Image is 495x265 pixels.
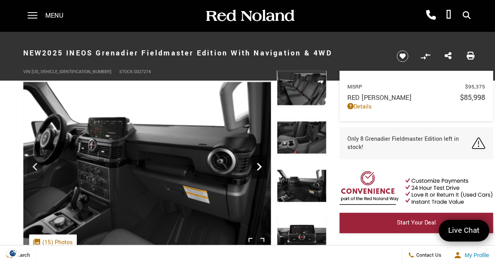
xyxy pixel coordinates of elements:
[277,70,326,108] img: New 2025 INEOS Fieldmaster Edition image 12
[418,239,493,259] a: Schedule Test Drive
[347,92,485,103] a: Red [PERSON_NAME] $85,998
[134,69,151,75] span: G027274
[467,51,475,61] a: Print this New 2025 INEOS Grenadier Fieldmaster Edition With Navigation & 4WD
[347,135,472,151] span: Only 8 Grenadier Fieldmaster Edition left in stock!
[444,51,451,61] a: Share this New 2025 INEOS Grenadier Fieldmaster Edition With Navigation & 4WD
[339,239,414,259] a: Trade Value
[444,225,484,236] span: Live Chat
[394,50,411,63] button: Save vehicle
[397,219,436,227] span: Start Your Deal
[277,167,326,204] img: New 2025 INEOS Fieldmaster Edition image 14
[204,9,295,23] img: Red Noland Auto Group
[419,50,431,62] button: Compare Vehicle
[4,249,22,257] section: Click to Open Cookie Consent Modal
[29,234,77,250] div: (15) Photos
[347,83,465,90] span: MSRP
[462,252,489,258] span: My Profile
[460,92,485,103] span: $85,998
[23,37,384,69] h1: 2025 INEOS Grenadier Fieldmaster Edition With Navigation & 4WD
[277,119,326,156] img: New 2025 INEOS Fieldmaster Edition image 13
[23,71,271,256] img: New 2025 INEOS Fieldmaster Edition image 14
[347,103,485,111] a: Details
[4,249,22,257] img: Opt-Out Icon
[277,215,326,253] img: New 2025 INEOS Fieldmaster Edition image 15
[439,220,489,241] a: Live Chat
[27,155,43,179] div: Previous
[448,245,495,265] button: Open user profile menu
[23,48,43,58] strong: New
[23,69,32,75] span: VIN:
[465,83,485,90] span: $95,375
[339,213,493,233] a: Start Your Deal
[119,69,134,75] span: Stock:
[414,252,441,259] span: Contact Us
[347,93,460,102] span: Red [PERSON_NAME]
[347,83,485,90] a: MSRP $95,375
[32,69,111,75] span: [US_VEHICLE_IDENTIFICATION_NUMBER]
[251,155,267,179] div: Next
